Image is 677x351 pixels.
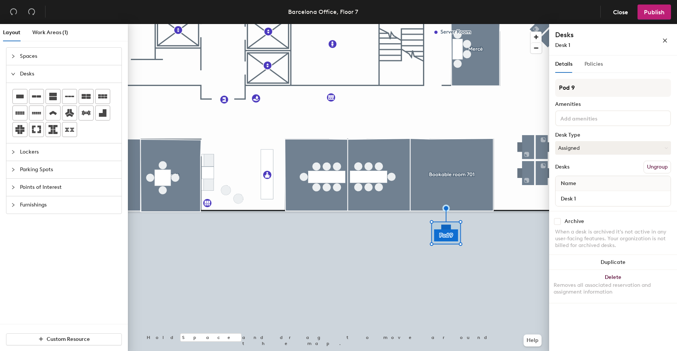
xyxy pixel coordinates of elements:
span: Lockers [20,143,117,161]
span: Layout [3,29,20,36]
span: collapsed [11,54,15,59]
div: Archive [565,218,584,224]
div: Desk Type [555,132,671,138]
span: Desks [20,65,117,83]
span: collapsed [11,203,15,207]
button: Close [607,5,634,20]
button: Publish [638,5,671,20]
div: Barcelona Office, Floor 7 [288,7,358,17]
span: Work Areas (1) [32,29,68,36]
button: Duplicate [549,255,677,270]
span: collapsed [11,150,15,154]
span: collapsed [11,167,15,172]
input: Add amenities [559,113,627,122]
span: close [662,38,668,43]
input: Unnamed desk [557,193,669,204]
span: Spaces [20,48,117,65]
span: expanded [11,72,15,76]
span: Parking Spots [20,161,117,178]
span: Policies [584,61,603,67]
h4: Desks [555,30,638,40]
button: Ungroup [644,161,671,173]
span: Desk 1 [555,42,570,48]
button: Assigned [555,141,671,155]
span: Name [557,177,580,190]
span: Details [555,61,572,67]
button: Undo (⌘ + Z) [6,5,21,20]
div: Removes all associated reservation and assignment information [554,282,672,295]
button: Help [524,334,542,346]
span: collapsed [11,185,15,190]
div: When a desk is archived it's not active in any user-facing features. Your organization is not bil... [555,229,671,249]
span: Publish [644,9,665,16]
span: Points of Interest [20,179,117,196]
span: Furnishings [20,196,117,214]
div: Amenities [555,101,671,107]
button: Custom Resource [6,333,122,345]
span: Custom Resource [47,336,90,342]
button: Redo (⌘ + ⇧ + Z) [24,5,39,20]
span: undo [10,8,17,15]
button: DeleteRemoves all associated reservation and assignment information [549,270,677,303]
div: Desks [555,164,569,170]
span: Close [613,9,628,16]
